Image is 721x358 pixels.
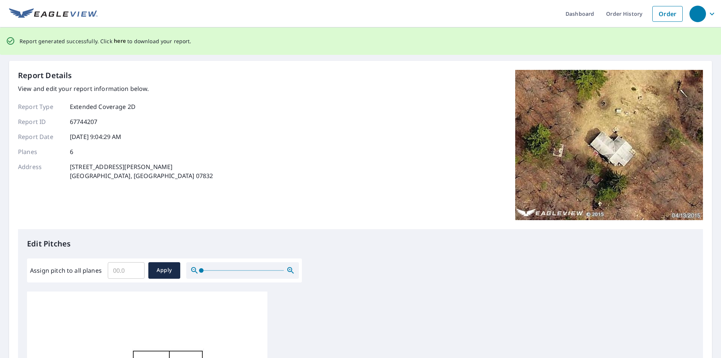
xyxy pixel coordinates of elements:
p: 6 [70,147,73,156]
img: EV Logo [9,8,98,20]
button: Apply [148,262,180,279]
img: Top image [515,70,703,220]
p: 67744207 [70,117,97,126]
p: Report ID [18,117,63,126]
a: Order [652,6,683,22]
p: Report generated successfully. Click to download your report. [20,36,192,46]
p: [DATE] 9:04:29 AM [70,132,122,141]
button: here [114,36,126,46]
p: Address [18,162,63,180]
p: View and edit your report information below. [18,84,213,93]
input: 00.0 [108,260,145,281]
p: Edit Pitches [27,238,694,249]
p: Report Type [18,102,63,111]
label: Assign pitch to all planes [30,266,102,275]
p: Report Details [18,70,72,81]
p: Report Date [18,132,63,141]
span: Apply [154,266,174,275]
p: Planes [18,147,63,156]
p: Extended Coverage 2D [70,102,136,111]
p: [STREET_ADDRESS][PERSON_NAME] [GEOGRAPHIC_DATA], [GEOGRAPHIC_DATA] 07832 [70,162,213,180]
